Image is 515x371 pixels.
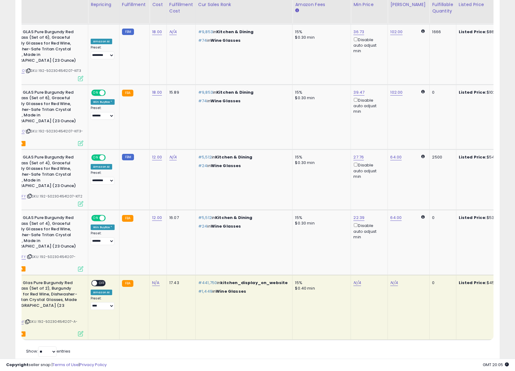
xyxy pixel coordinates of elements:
div: $0.30 min [295,221,346,226]
div: Repricing [91,2,117,8]
div: $0.30 min [295,35,346,40]
p: in [198,98,288,104]
a: 12.00 [152,215,162,221]
div: 15% [295,90,346,95]
small: FBA [122,90,133,96]
span: OFF [105,216,115,221]
div: Cost [152,2,164,8]
div: Fulfillment [122,2,147,8]
a: 102.00 [390,29,403,35]
div: Preset: [91,106,115,120]
span: #441,750 [198,280,217,286]
div: 15.89 [169,90,191,95]
div: Amazon AI [91,290,112,295]
div: [PERSON_NAME] [390,2,427,8]
span: #74 [198,37,207,43]
a: N/A [390,280,398,286]
span: Wine Glasses [216,288,246,294]
div: 15% [295,29,346,35]
a: 64.00 [390,215,402,221]
a: 18.00 [152,29,162,35]
div: $86.70 [459,29,510,35]
span: Kitchen & Dining [215,215,252,221]
a: 12.00 [152,154,162,160]
p: in [198,29,288,35]
span: #24 [198,223,207,229]
div: $0.30 min [295,95,346,101]
span: ON [92,216,100,221]
b: Listed Price: [459,215,487,221]
div: Preset: [91,296,115,310]
div: Disable auto adjust min [353,97,383,115]
p: in [198,90,288,95]
span: #74 [198,98,207,104]
b: Listed Price: [459,29,487,35]
span: | SKU: 192-5023041541207-KIT3 [26,68,81,73]
small: FBA [122,280,133,287]
span: Wine Glasses [210,37,241,43]
b: ZWIESEL Glas Pure Burgundy Red Wine Glass (Set of 2), Burgundy Glasses for Red Wine, Dishwasher-S... [5,280,80,316]
div: $102.00 [459,90,510,95]
div: Amazon Fees [295,2,348,8]
a: N/A [169,154,177,160]
span: ON [92,90,100,95]
div: Win BuyBox * [91,99,115,105]
a: 18.00 [152,89,162,96]
div: 15% [295,280,346,286]
b: ZWIESEL GLAS Pure Burgundy Red Wine Glass (Set of 4), Graceful Burgundy Glasses for Red Wine, Dis... [5,215,80,251]
small: Amazon Fees. [295,8,299,14]
div: Disable auto adjust min [353,222,383,240]
span: #24 [198,163,207,169]
div: Min Price [353,2,385,8]
a: Privacy Policy [80,362,107,368]
small: FBM [122,29,134,35]
span: OFF [105,155,115,160]
span: Kitchen & Dining [215,154,252,160]
span: Wine Glasses [211,223,241,229]
div: Disable auto adjust min [353,36,383,54]
div: Fulfillable Quantity [432,2,453,14]
p: in [198,154,288,160]
b: ZWIESEL GLAS Pure Burgundy Red Wine Glass (Set of 6), Graceful Burgundy Glasses for Red Wine, Dis... [5,90,80,125]
a: 102.00 [390,89,403,96]
div: $0.30 min [295,160,346,166]
p: in [198,38,288,43]
div: 0 [432,90,451,95]
p: in [198,215,288,221]
a: 22.39 [353,215,364,221]
div: 15% [295,154,346,160]
div: Amazon AI [91,164,112,170]
small: FBA [122,215,133,222]
span: #5,512 [198,215,212,221]
div: 2500 [432,154,451,160]
div: Fulfillment Cost [169,2,193,14]
small: FBM [122,154,134,160]
div: seller snap | | [6,362,107,368]
span: Show: entries [26,348,70,354]
div: $45.67 [459,280,510,286]
span: #9,853 [198,89,213,95]
div: Amazon AI [91,39,112,44]
a: Terms of Use [53,362,79,368]
div: 16.07 [169,215,191,221]
b: Listed Price: [459,154,487,160]
b: ZWIESEL GLAS Pure Burgundy Red Wine Glass (Set of 4), Graceful Burgundy Glasses for Red Wine, Dis... [5,154,80,190]
span: Kitchen & Dining [216,89,254,95]
b: ZWIESEL GLAS Pure Burgundy Red Wine Glass (Set of 6), Graceful Burgundy Glasses for Red Wine, Dis... [5,29,80,65]
span: #5,512 [198,154,212,160]
b: Listed Price: [459,89,487,95]
a: N/A [152,280,159,286]
a: N/A [353,280,361,286]
a: N/A [169,29,177,35]
span: #9,853 [198,29,213,35]
div: Preset: [91,231,115,245]
span: 2025-08-15 20:05 GMT [483,362,509,368]
span: OFF [105,90,115,95]
span: ON [92,155,100,160]
p: in [198,163,288,169]
a: 36.73 [353,29,364,35]
span: #1,449 [198,288,212,294]
span: kitchen_display_on_website [220,280,288,286]
div: 17.43 [169,280,191,286]
div: Disable auto adjust min [353,162,383,179]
